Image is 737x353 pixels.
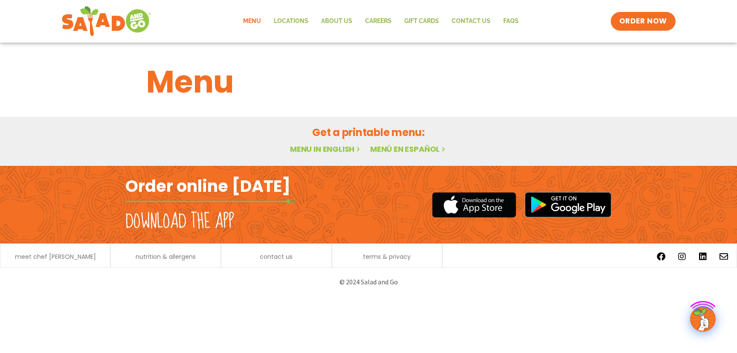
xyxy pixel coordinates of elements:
[290,144,362,154] a: Menu in English
[260,254,293,260] a: contact us
[398,12,445,31] a: GIFT CARDS
[237,12,525,31] nav: Menu
[370,144,447,154] a: Menú en español
[125,176,290,197] h2: Order online [DATE]
[15,254,96,260] a: meet chef [PERSON_NAME]
[146,59,591,105] h1: Menu
[136,254,196,260] a: nutrition & allergens
[619,16,667,26] span: ORDER NOW
[497,12,525,31] a: FAQs
[315,12,359,31] a: About Us
[611,12,676,31] a: ORDER NOW
[130,276,607,288] p: © 2024 Salad and Go
[363,254,411,260] a: terms & privacy
[125,210,234,234] h2: Download the app
[525,192,612,217] img: google_play
[267,12,315,31] a: Locations
[61,4,151,38] img: new-SAG-logo-768×292
[125,199,296,204] img: fork
[237,12,267,31] a: Menu
[359,12,398,31] a: Careers
[146,125,591,140] h2: Get a printable menu:
[445,12,497,31] a: Contact Us
[432,191,516,219] img: appstore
